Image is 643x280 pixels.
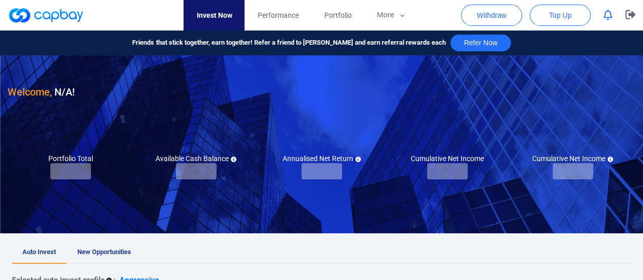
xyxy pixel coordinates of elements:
button: Withdraw [461,5,522,26]
h5: Portfolio Total [48,154,93,163]
button: Top Up [530,5,591,26]
h5: Cumulative Net Income [411,154,484,163]
h3: N/A ! [8,84,75,100]
span: Auto Invest [22,248,56,256]
span: Portfolio [324,10,351,21]
button: Refer Now [450,35,510,51]
span: Performance [257,10,298,21]
span: Top Up [549,10,571,20]
h5: Cumulative Net Income [532,154,613,163]
h5: Annualised Net Return [283,154,361,163]
h5: Available Cash Balance [156,154,236,163]
span: New Opportunities [77,248,131,256]
span: Friends that stick together, earn together! Refer a friend to [PERSON_NAME] and earn referral rew... [132,38,445,48]
span: Welcome, [8,86,52,98]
